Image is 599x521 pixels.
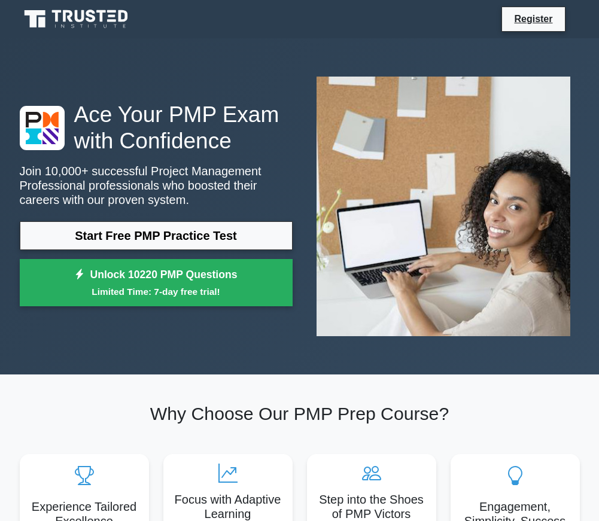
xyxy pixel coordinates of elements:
a: Register [507,11,560,26]
a: Unlock 10220 PMP QuestionsLimited Time: 7-day free trial! [20,259,293,307]
h5: Focus with Adaptive Learning [173,492,283,521]
small: Limited Time: 7-day free trial! [35,285,278,298]
p: Join 10,000+ successful Project Management Professional professionals who boosted their careers w... [20,164,293,207]
h1: Ace Your PMP Exam with Confidence [20,101,293,154]
a: Start Free PMP Practice Test [20,221,293,250]
h2: Why Choose Our PMP Prep Course? [20,403,580,425]
h5: Step into the Shoes of PMP Victors [317,492,427,521]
